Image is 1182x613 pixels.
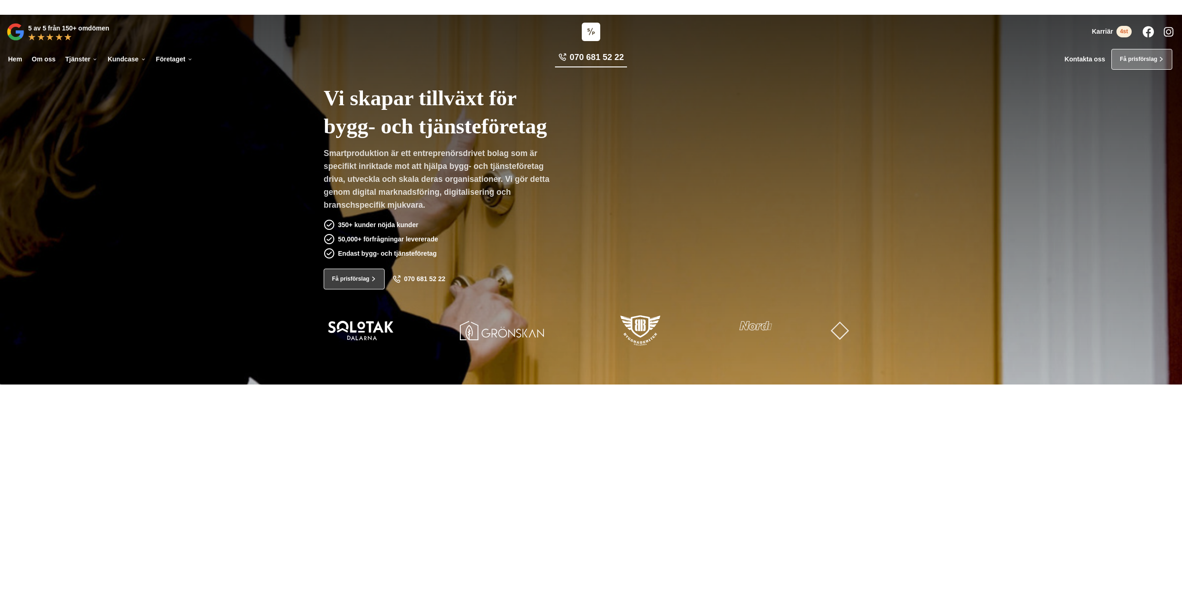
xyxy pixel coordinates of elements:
[106,49,148,70] a: Kundcase
[338,220,418,230] p: 350+ kunder nöjda kunder
[338,234,438,244] p: 50,000+ förfrågningar levererade
[324,74,627,147] h1: Vi skapar tillväxt för bygg- och tjänsteföretag
[332,275,369,283] span: Få prisförslag
[3,3,1179,12] p: Vi vann Årets Unga Företagare i Dalarna 2024 –
[154,49,194,70] a: Företaget
[324,269,385,289] a: Få prisförslag
[1120,55,1157,64] span: Få prisförslag
[6,49,24,70] a: Hem
[1116,26,1132,37] span: 4st
[1092,28,1113,36] span: Karriär
[404,275,446,283] span: 070 681 52 22
[1065,55,1105,63] a: Kontakta oss
[618,4,694,10] a: Läs pressmeddelandet här!
[324,147,556,215] p: Smartproduktion är ett entreprenörsdrivet bolag som är specifikt inriktade mot att hjälpa bygg- o...
[30,49,57,70] a: Om oss
[28,23,109,33] p: 5 av 5 från 150+ omdömen
[64,49,100,70] a: Tjänster
[1092,26,1132,37] a: Karriär 4st
[392,275,446,283] a: 070 681 52 22
[555,51,627,67] a: 070 681 52 22
[1111,49,1172,70] a: Få prisförslag
[338,248,437,258] p: Endast bygg- och tjänsteföretag
[570,51,624,63] span: 070 681 52 22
